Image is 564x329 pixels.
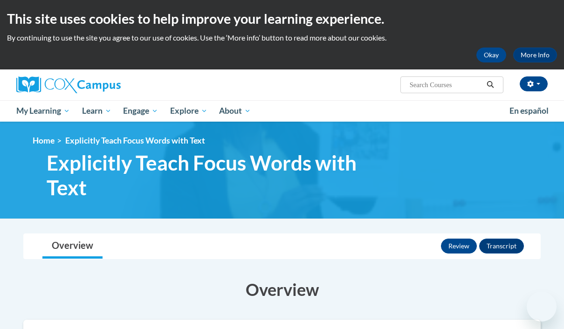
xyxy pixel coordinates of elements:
span: Engage [123,105,158,117]
a: About [213,100,257,122]
p: By continuing to use the site you agree to our use of cookies. Use the ‘More info’ button to read... [7,33,557,43]
button: Okay [476,48,506,62]
div: Main menu [9,100,555,122]
a: Learn [76,100,117,122]
button: Account Settings [520,76,548,91]
span: About [219,105,251,117]
h3: Overview [23,278,541,301]
span: Explore [170,105,207,117]
button: Review [441,239,477,254]
span: En español [509,106,549,116]
a: My Learning [10,100,76,122]
a: More Info [513,48,557,62]
a: Home [33,136,55,145]
iframe: Button to launch messaging window [527,292,557,322]
a: Cox Campus [16,76,184,93]
span: Explicitly Teach Focus Words with Text [65,136,205,145]
a: Engage [117,100,164,122]
img: Cox Campus [16,76,121,93]
span: Learn [82,105,111,117]
a: Overview [42,234,103,259]
a: Explore [164,100,213,122]
span: My Learning [16,105,70,117]
span: Explicitly Teach Focus Words with Text [47,151,368,200]
button: Search [483,79,497,90]
a: En español [503,101,555,121]
h2: This site uses cookies to help improve your learning experience. [7,9,557,28]
button: Transcript [479,239,524,254]
input: Search Courses [409,79,483,90]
